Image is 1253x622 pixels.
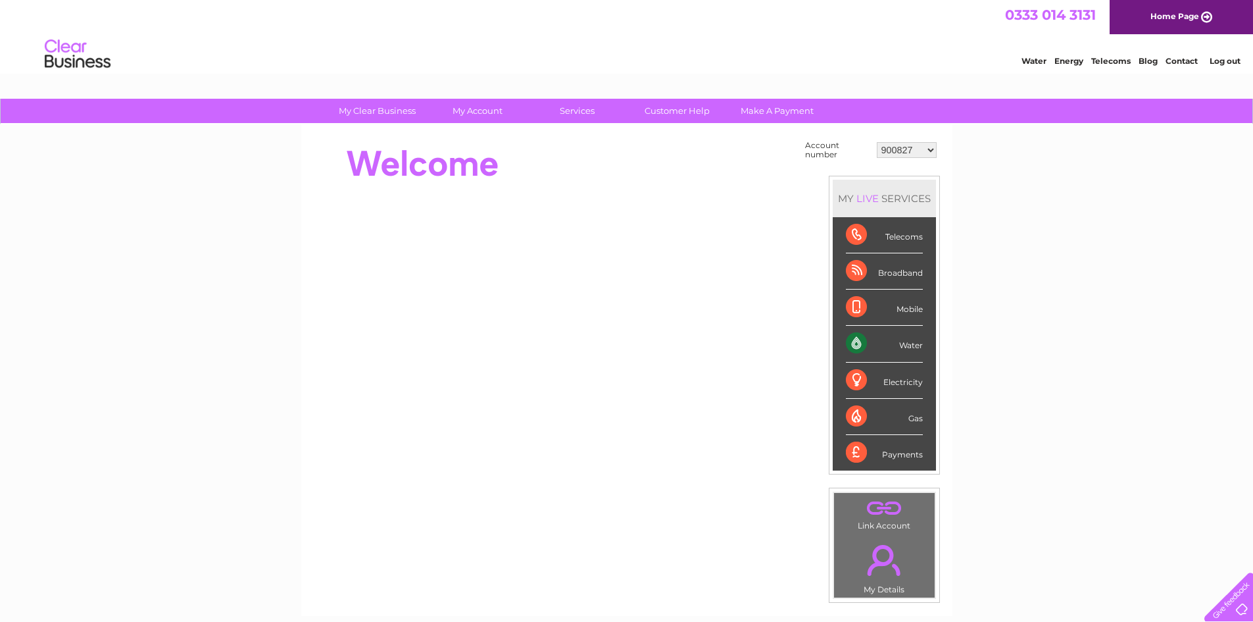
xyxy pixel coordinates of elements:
[1091,56,1131,66] a: Telecoms
[1166,56,1198,66] a: Contact
[1054,56,1083,66] a: Energy
[723,99,831,123] a: Make A Payment
[846,253,923,290] div: Broadband
[523,99,631,123] a: Services
[1210,56,1241,66] a: Log out
[1139,56,1158,66] a: Blog
[833,492,935,534] td: Link Account
[623,99,731,123] a: Customer Help
[846,326,923,362] div: Water
[802,138,873,163] td: Account number
[846,290,923,326] div: Mobile
[846,217,923,253] div: Telecoms
[423,99,531,123] a: My Account
[846,399,923,435] div: Gas
[846,363,923,399] div: Electricity
[846,435,923,471] div: Payments
[837,537,931,583] a: .
[1021,56,1046,66] a: Water
[833,180,936,217] div: MY SERVICES
[833,534,935,598] td: My Details
[316,7,938,64] div: Clear Business is a trading name of Verastar Limited (registered in [GEOGRAPHIC_DATA] No. 3667643...
[1005,7,1096,23] a: 0333 014 3131
[837,496,931,519] a: .
[854,192,881,205] div: LIVE
[44,34,111,74] img: logo.png
[323,99,431,123] a: My Clear Business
